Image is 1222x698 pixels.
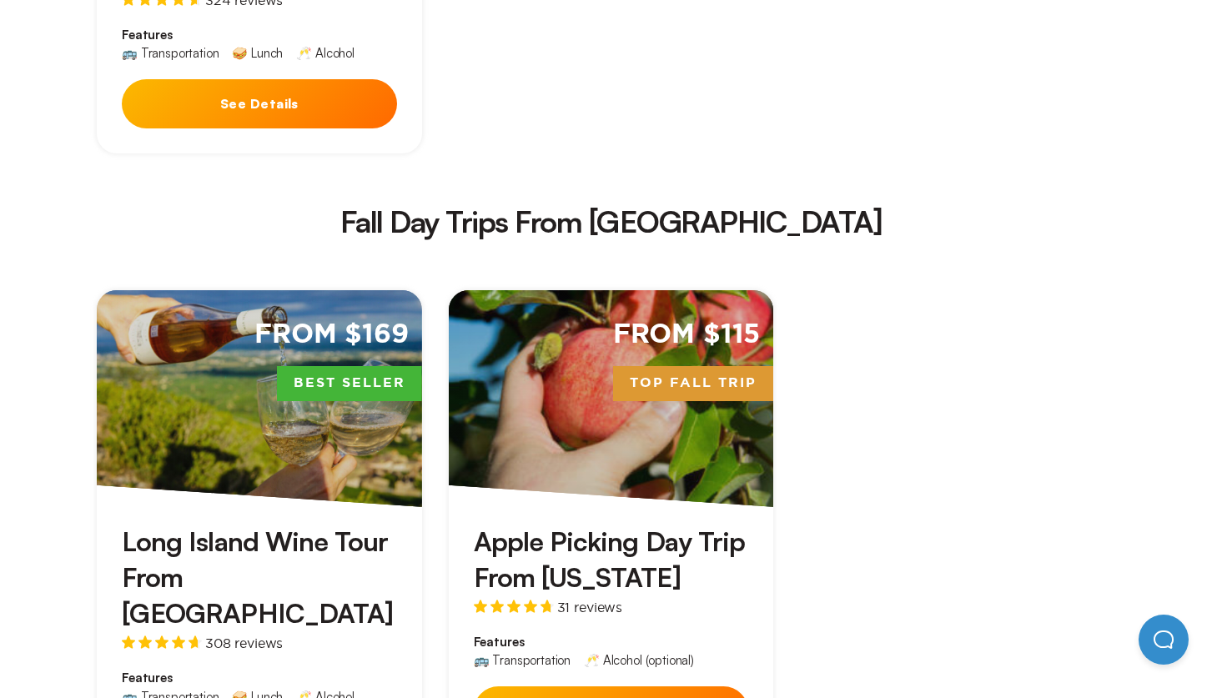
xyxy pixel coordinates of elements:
span: Features [474,634,749,650]
div: 🚌 Transportation [122,47,219,59]
span: Best Seller [277,366,422,401]
span: 308 reviews [205,636,283,650]
span: Features [122,27,397,43]
span: Top Fall Trip [613,366,773,401]
iframe: Help Scout Beacon - Open [1139,615,1189,665]
div: 🥂 Alcohol [296,47,355,59]
h2: Fall Day Trips From [GEOGRAPHIC_DATA] [110,207,1112,237]
span: 31 reviews [557,600,622,614]
button: See Details [122,79,397,128]
span: From $169 [254,317,409,353]
div: 🚌 Transportation [474,654,571,666]
div: 🥂 Alcohol (optional) [584,654,694,666]
h3: Apple Picking Day Trip From [US_STATE] [474,524,749,595]
span: Features [122,670,397,686]
div: 🥪 Lunch [232,47,283,59]
span: From $115 [613,317,761,353]
h3: Long Island Wine Tour From [GEOGRAPHIC_DATA] [122,524,397,632]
